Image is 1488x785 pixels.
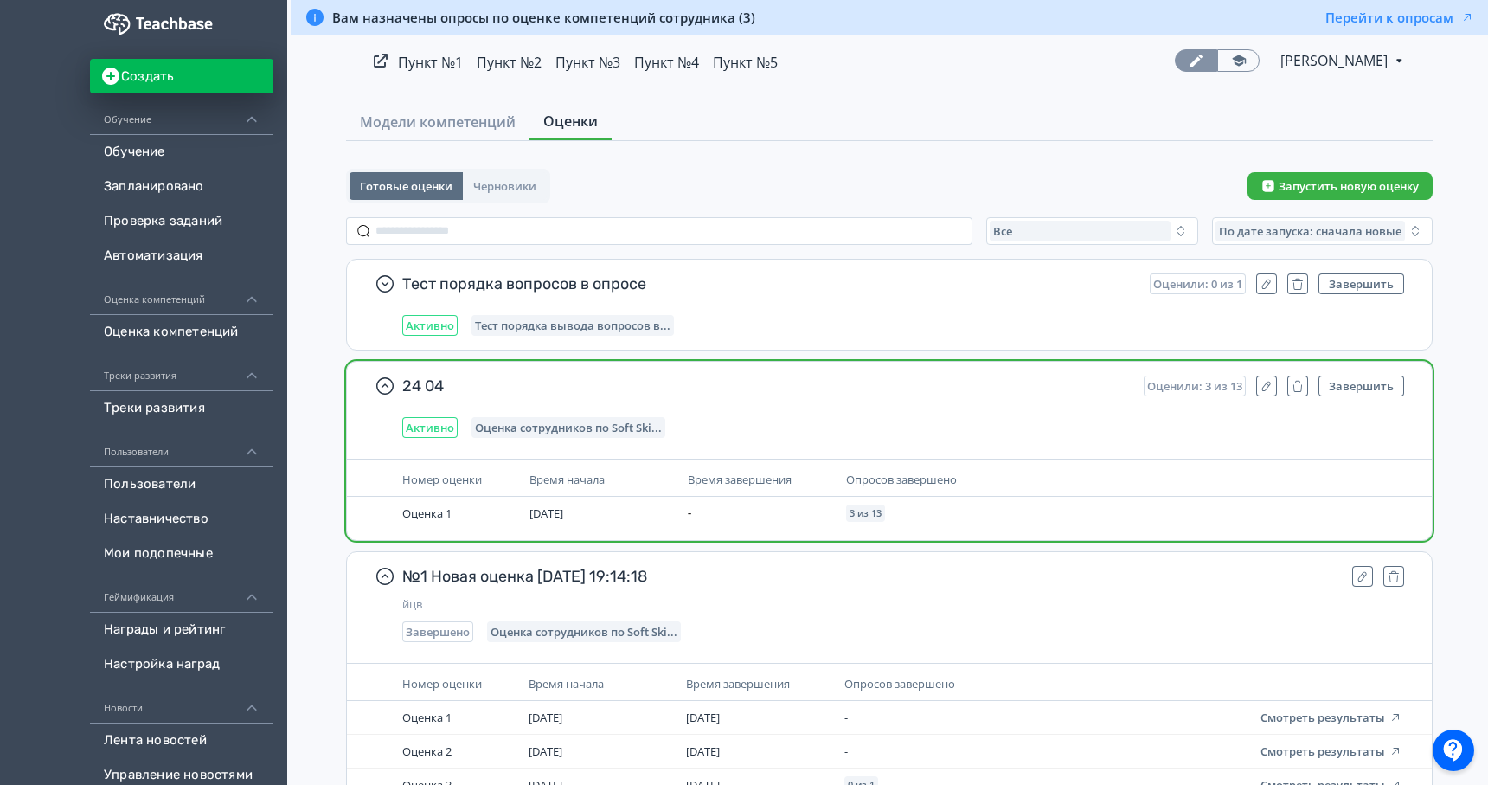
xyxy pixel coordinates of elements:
a: Оценка компетенций [90,315,273,350]
span: №1 Новая оценка [DATE] 19:14:18 [402,566,1338,587]
button: Завершить [1318,376,1404,396]
a: Пункт №4 [634,53,699,72]
a: Пункт №1 [398,53,463,72]
span: Активно [406,421,454,434]
span: Оценили: 3 из 13 [1147,379,1242,393]
span: Все [993,224,1012,238]
a: Пользователи [90,467,273,502]
a: Смотреть результаты [1260,743,1402,759]
span: Оценили: 0 из 1 [1153,277,1242,291]
div: Новости [90,682,273,724]
span: [DATE] [529,710,562,725]
div: Обучение [90,93,273,135]
span: Время начала [529,472,605,487]
div: Треки развития [90,350,273,391]
a: Настройка наград [90,647,273,682]
span: Активно [406,319,454,332]
td: - [681,497,839,530]
span: - [844,710,848,725]
span: Время начала [529,676,604,692]
span: Модели компетенций [360,112,516,132]
a: Наставничество [90,502,273,537]
span: Тест порядка вопросов в опросе [402,273,1136,294]
span: [DATE] [686,710,720,725]
span: Оценка сотрудников по Soft Skills [475,421,662,434]
div: Пользователи [90,426,273,467]
span: Оценка 1 [402,710,452,725]
span: Черновики [473,179,536,193]
button: Создать [90,59,273,93]
button: Запустить новую оценку [1247,172,1433,200]
span: Готовые оценки [360,179,452,193]
span: Тест порядка вывода вопросов в опросе [475,319,670,332]
a: Лента новостей [90,724,273,758]
div: Оценка компетенций [90,273,273,315]
button: По дате запуска: сначала новые [1212,217,1433,245]
a: Треки развития [90,391,273,426]
button: Все [986,217,1198,245]
a: Пункт №3 [555,53,620,72]
span: Завершено [406,625,470,639]
a: Переключиться в режим ученика [1217,49,1260,72]
span: Время завершения [686,676,790,692]
span: 3 из 13 [850,508,882,518]
div: Геймификация [90,571,273,613]
button: Смотреть результаты [1260,744,1402,758]
button: Завершить [1318,273,1404,294]
span: Александр Лесков [1280,50,1390,71]
span: [DATE] [686,743,720,759]
button: Смотреть результаты [1260,711,1402,724]
button: Черновики [463,172,547,200]
a: Пункт №5 [713,53,778,72]
span: Оценка 2 [402,743,452,759]
span: Время завершения [688,472,792,487]
span: 24 04 [402,376,1130,396]
span: [DATE] [529,505,563,521]
a: Мои подопечные [90,537,273,571]
span: йцв [402,597,1404,611]
a: Пункт №2 [477,53,542,72]
span: Оценка 1 [402,505,452,521]
span: Номер оценки [402,472,482,487]
span: [DATE] [529,743,562,759]
span: - [844,743,848,759]
a: Проверка заданий [90,204,273,239]
span: Номер оценки [402,676,482,692]
span: Опросов завершено [844,676,955,692]
span: Опросов завершено [846,472,957,487]
a: Запланировано [90,170,273,204]
span: По дате запуска: сначала новые [1219,224,1401,238]
a: Обучение [90,135,273,170]
span: Оценки [543,111,598,132]
button: Готовые оценки [350,172,463,200]
a: Автоматизация [90,239,273,273]
a: Награды и рейтинг [90,613,273,647]
a: Смотреть результаты [1260,709,1402,725]
span: Оценка сотрудников по Soft Skills [491,625,677,639]
button: Перейти к опросам [1325,9,1474,26]
span: Вам назначены опросы по оценке компетенций сотрудника (3) [332,9,755,26]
